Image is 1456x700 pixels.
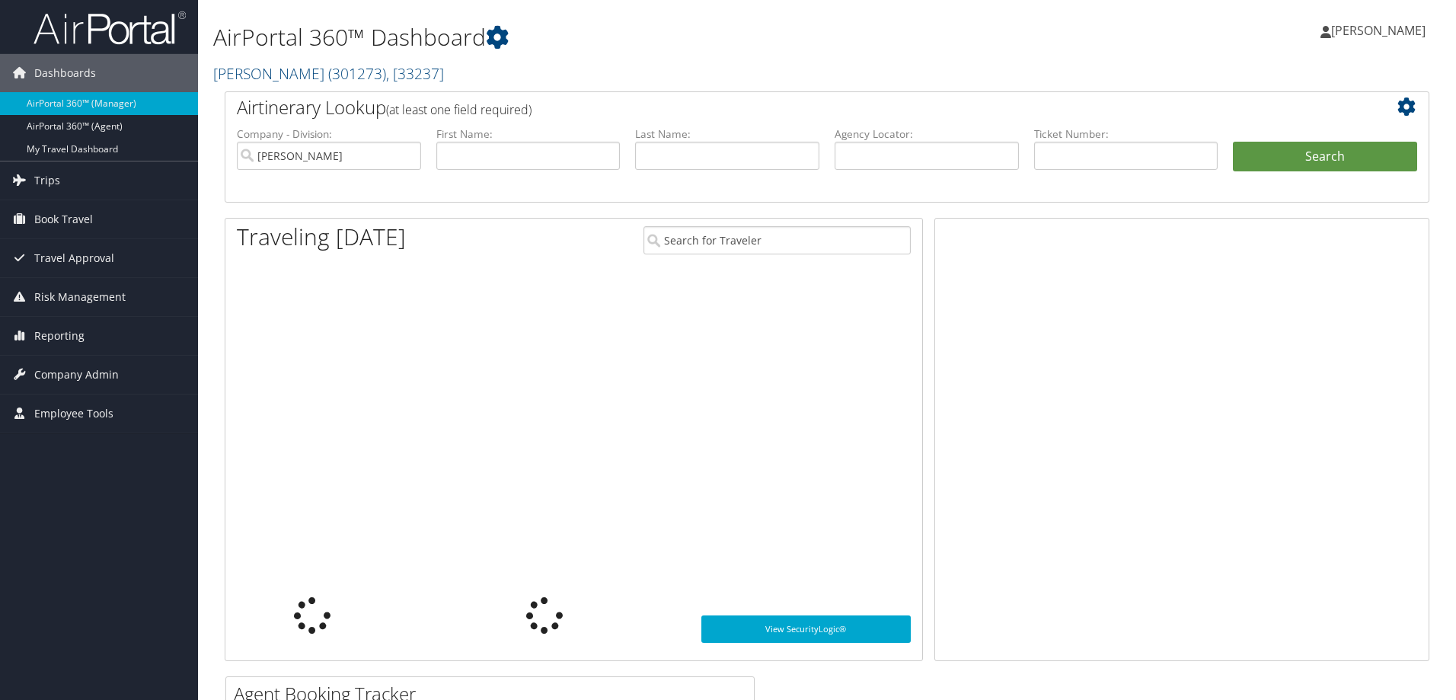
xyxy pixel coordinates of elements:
[635,126,819,142] label: Last Name:
[328,63,386,84] span: ( 301273 )
[643,226,911,254] input: Search for Traveler
[436,126,621,142] label: First Name:
[386,63,444,84] span: , [ 33237 ]
[34,239,114,277] span: Travel Approval
[213,63,444,84] a: [PERSON_NAME]
[34,356,119,394] span: Company Admin
[34,200,93,238] span: Book Travel
[701,615,911,643] a: View SecurityLogic®
[237,94,1317,120] h2: Airtinerary Lookup
[1233,142,1417,172] button: Search
[237,126,421,142] label: Company - Division:
[835,126,1019,142] label: Agency Locator:
[34,317,85,355] span: Reporting
[1320,8,1441,53] a: [PERSON_NAME]
[1331,22,1426,39] span: [PERSON_NAME]
[34,395,113,433] span: Employee Tools
[34,278,126,316] span: Risk Management
[213,21,1032,53] h1: AirPortal 360™ Dashboard
[34,10,186,46] img: airportal-logo.png
[1034,126,1218,142] label: Ticket Number:
[34,54,96,92] span: Dashboards
[386,101,532,118] span: (at least one field required)
[34,161,60,200] span: Trips
[237,221,406,253] h1: Traveling [DATE]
